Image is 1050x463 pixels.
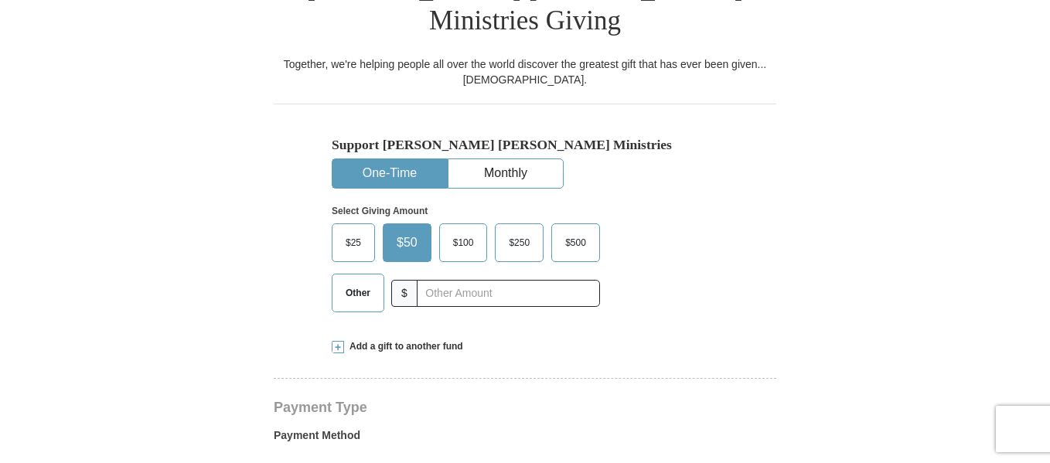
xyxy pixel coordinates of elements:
[344,340,463,353] span: Add a gift to another fund
[417,280,600,307] input: Other Amount
[274,401,776,414] h4: Payment Type
[557,231,594,254] span: $500
[332,159,447,188] button: One-Time
[448,159,563,188] button: Monthly
[445,231,482,254] span: $100
[274,56,776,87] div: Together, we're helping people all over the world discover the greatest gift that has ever been g...
[391,280,418,307] span: $
[501,231,537,254] span: $250
[274,427,776,451] label: Payment Method
[389,231,425,254] span: $50
[338,231,369,254] span: $25
[332,137,718,153] h5: Support [PERSON_NAME] [PERSON_NAME] Ministries
[338,281,378,305] span: Other
[332,206,428,216] strong: Select Giving Amount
